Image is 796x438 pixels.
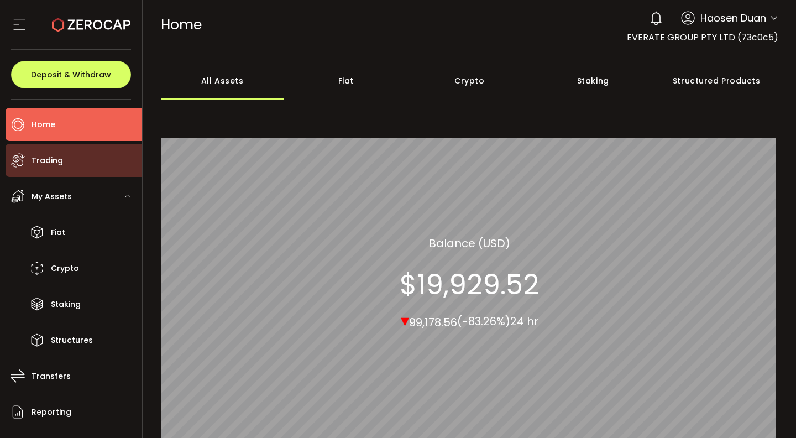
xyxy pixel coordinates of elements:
span: 24 hr [510,314,538,329]
span: My Assets [32,189,72,205]
span: Trading [32,153,63,169]
iframe: Chat Widget [664,319,796,438]
span: 99,178.56 [409,314,457,330]
div: Staking [531,61,655,100]
span: Deposit & Withdraw [31,71,111,79]
span: (-83.26%) [457,314,510,329]
span: Staking [51,296,81,312]
span: Home [161,15,202,34]
div: Crypto [408,61,532,100]
span: Structures [51,332,93,348]
span: Reporting [32,404,71,420]
span: EVERATE GROUP PTY LTD (73c0c5) [627,31,778,44]
span: Fiat [51,225,65,241]
span: ▾ [401,308,409,332]
section: $19,929.52 [400,268,539,301]
button: Deposit & Withdraw [11,61,131,88]
div: All Assets [161,61,285,100]
div: Structured Products [655,61,779,100]
span: Transfers [32,368,71,384]
span: Home [32,117,55,133]
div: Fiat [284,61,408,100]
section: Balance (USD) [429,234,510,251]
span: Crypto [51,260,79,277]
span: Haosen Duan [700,11,766,25]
